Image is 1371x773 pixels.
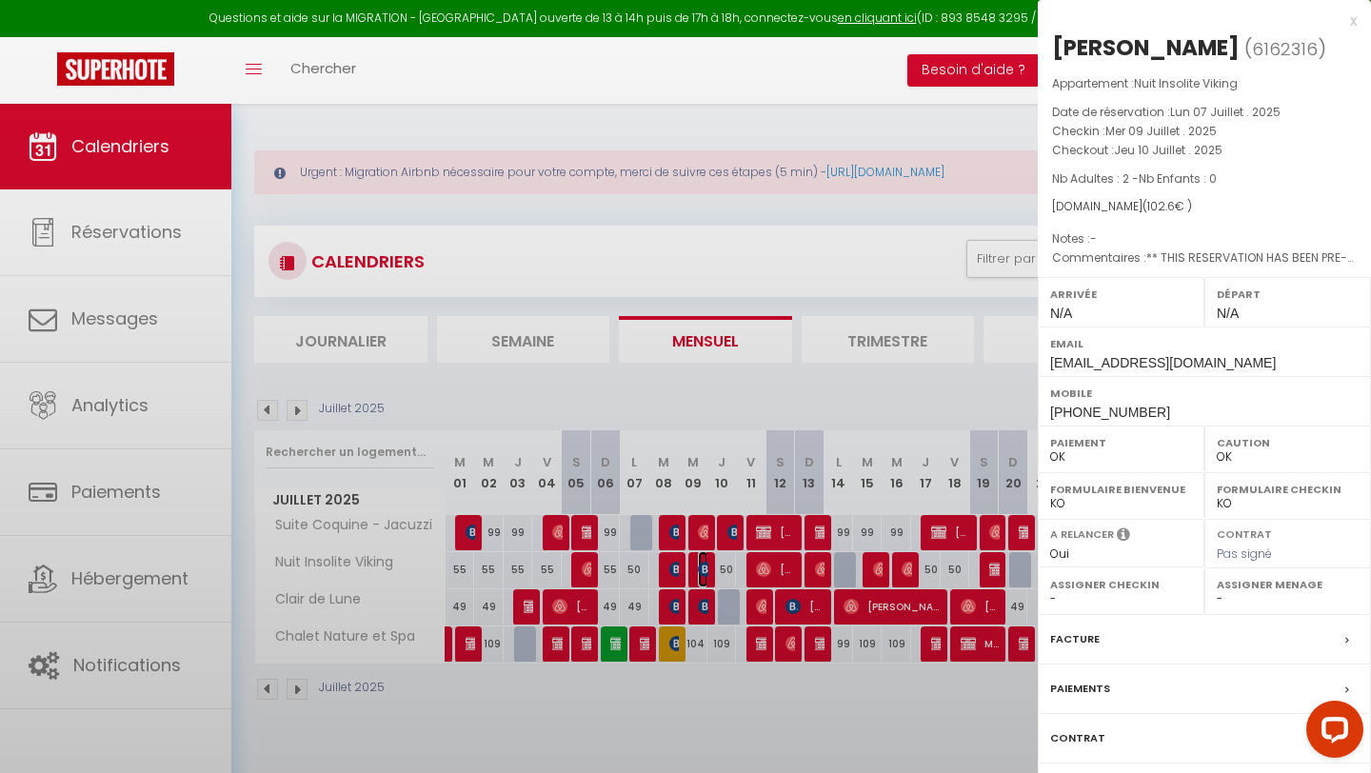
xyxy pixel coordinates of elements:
span: 102.6 [1147,198,1175,214]
label: Email [1050,334,1359,353]
p: Notes : [1052,229,1357,248]
label: Contrat [1050,728,1105,748]
div: [PERSON_NAME] [1052,32,1240,63]
div: x [1038,10,1357,32]
span: Jeu 10 Juillet . 2025 [1114,142,1222,158]
label: Formulaire Checkin [1217,480,1359,499]
span: Mer 09 Juillet . 2025 [1105,123,1217,139]
span: Pas signé [1217,545,1272,562]
span: N/A [1050,306,1072,321]
label: Contrat [1217,526,1272,539]
label: Départ [1217,285,1359,304]
p: Date de réservation : [1052,103,1357,122]
label: Formulaire Bienvenue [1050,480,1192,499]
label: Caution [1217,433,1359,452]
span: [EMAIL_ADDRESS][DOMAIN_NAME] [1050,355,1276,370]
label: Assigner Menage [1217,575,1359,594]
div: [DOMAIN_NAME] [1052,198,1357,216]
label: Paiements [1050,679,1110,699]
p: Checkout : [1052,141,1357,160]
p: Appartement : [1052,74,1357,93]
span: - [1090,230,1097,247]
label: Mobile [1050,384,1359,403]
span: Nuit Insolite Viking [1134,75,1238,91]
p: Commentaires : [1052,248,1357,268]
span: Nb Enfants : 0 [1139,170,1217,187]
p: Checkin : [1052,122,1357,141]
span: ( € ) [1142,198,1192,214]
label: Arrivée [1050,285,1192,304]
label: Facture [1050,629,1100,649]
span: Nb Adultes : 2 - [1052,170,1217,187]
span: Lun 07 Juillet . 2025 [1170,104,1281,120]
label: Paiement [1050,433,1192,452]
span: [PHONE_NUMBER] [1050,405,1170,420]
span: N/A [1217,306,1239,321]
iframe: LiveChat chat widget [1291,693,1371,773]
i: Sélectionner OUI si vous souhaiter envoyer les séquences de messages post-checkout [1117,526,1130,547]
span: ( ) [1244,35,1326,62]
label: A relancer [1050,526,1114,543]
label: Assigner Checkin [1050,575,1192,594]
span: 6162316 [1252,37,1318,61]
